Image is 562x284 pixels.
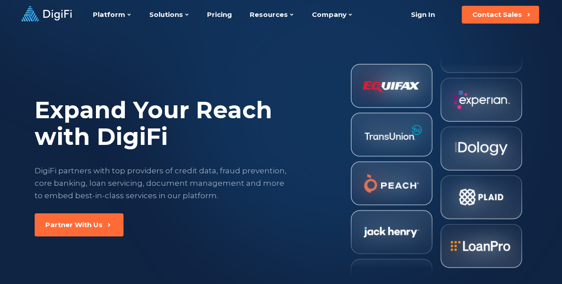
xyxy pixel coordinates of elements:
div: DigiFi partners with top providers of credit data, fraud prevention, core banking, loan servicing... [35,164,287,202]
button: Contact Sales [462,6,539,24]
div: Partner With Us [45,220,103,229]
div: Contact Sales [472,10,522,19]
a: Sign In [400,6,446,24]
button: Partner With Us [35,213,124,236]
div: Expand Your Reach with DigiFi [35,97,287,150]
